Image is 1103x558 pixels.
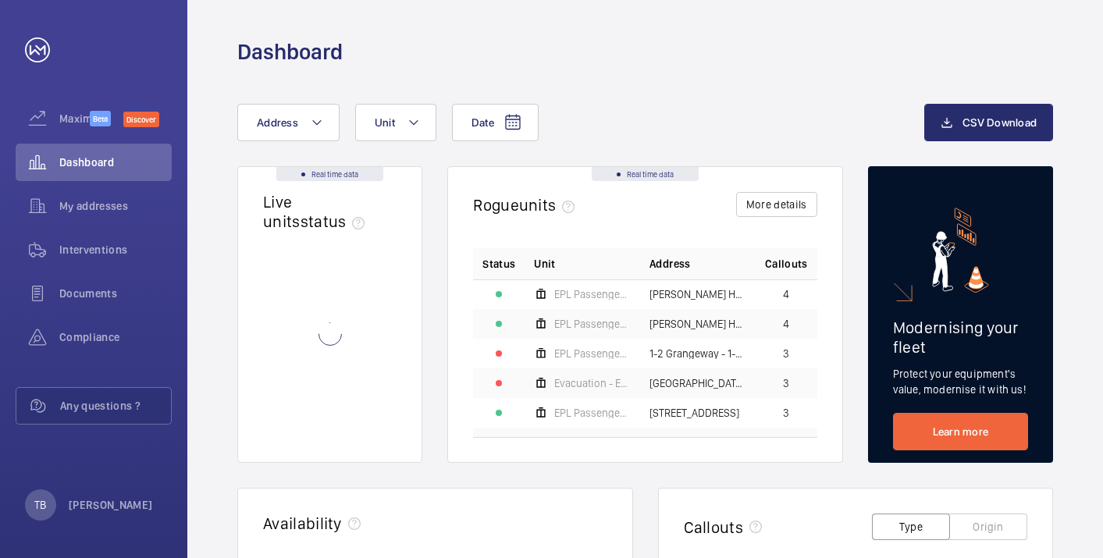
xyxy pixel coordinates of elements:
span: 4 [783,289,789,300]
span: 3 [783,378,789,389]
span: My addresses [59,198,172,214]
span: Address [649,256,690,272]
span: EPL Passenger Lift 72-101 [554,407,631,418]
span: EPL Passenger Lift No 1 [554,289,631,300]
div: Real time data [276,167,383,181]
h2: Live units [263,192,371,231]
h2: Rogue [473,195,581,215]
button: Unit [355,104,436,141]
button: More details [736,192,817,217]
span: Dashboard [59,155,172,170]
p: Status [482,256,515,272]
span: Callouts [765,256,808,272]
div: Real time data [592,167,699,181]
p: TB [34,497,46,513]
button: Date [452,104,539,141]
span: Compliance [59,329,172,345]
button: CSV Download [924,104,1053,141]
span: [PERSON_NAME] House - [PERSON_NAME][GEOGRAPHIC_DATA] [649,318,746,329]
span: Interventions [59,242,172,258]
span: CSV Download [962,116,1037,129]
span: Evacuation - EPL No 4 Flats 45-101 R/h [554,378,631,389]
span: 3 [783,348,789,359]
span: Address [257,116,298,129]
span: Date [471,116,494,129]
h2: Availability [263,514,342,533]
a: Learn more [893,413,1028,450]
h1: Dashboard [237,37,343,66]
button: Address [237,104,340,141]
span: [STREET_ADDRESS] [649,407,739,418]
span: status [301,211,372,231]
span: [GEOGRAPHIC_DATA] C Flats 45-101 - High Risk Building - [GEOGRAPHIC_DATA] 45-101 [649,378,746,389]
span: [PERSON_NAME] House - High Risk Building - [PERSON_NAME][GEOGRAPHIC_DATA] [649,289,746,300]
span: Maximize [59,111,90,126]
span: 3 [783,407,789,418]
span: Beta [90,111,111,126]
p: [PERSON_NAME] [69,497,153,513]
span: Unit [375,116,395,129]
span: Unit [534,256,555,272]
span: Documents [59,286,172,301]
span: EPL Passenger Lift No 2 [554,318,631,329]
span: units [519,195,582,215]
span: 1-2 Grangeway - 1-2 [GEOGRAPHIC_DATA] [649,348,746,359]
span: EPL Passenger Lift [554,348,631,359]
button: Origin [949,514,1027,540]
h2: Modernising your fleet [893,318,1028,357]
h2: Callouts [684,517,744,537]
span: 4 [783,318,789,329]
p: Protect your equipment's value, modernise it with us! [893,366,1028,397]
button: Type [872,514,950,540]
img: marketing-card.svg [932,208,989,293]
span: Any questions ? [60,398,171,414]
span: Discover [123,112,159,127]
